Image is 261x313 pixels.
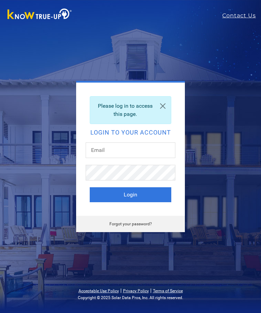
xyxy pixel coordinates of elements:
span: | [150,287,152,294]
button: Login [90,187,171,202]
a: Acceptable Use Policy [79,289,119,293]
a: Terms of Service [153,289,183,293]
img: Know True-Up [4,7,75,22]
h2: Login to your account [90,129,171,136]
a: Contact Us [222,12,261,20]
div: Please log in to access this page. [90,96,171,124]
span: | [120,287,122,294]
a: Forgot your password? [109,222,152,226]
a: Privacy Policy [123,289,149,293]
input: Email [86,142,175,158]
a: Close [155,97,171,116]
